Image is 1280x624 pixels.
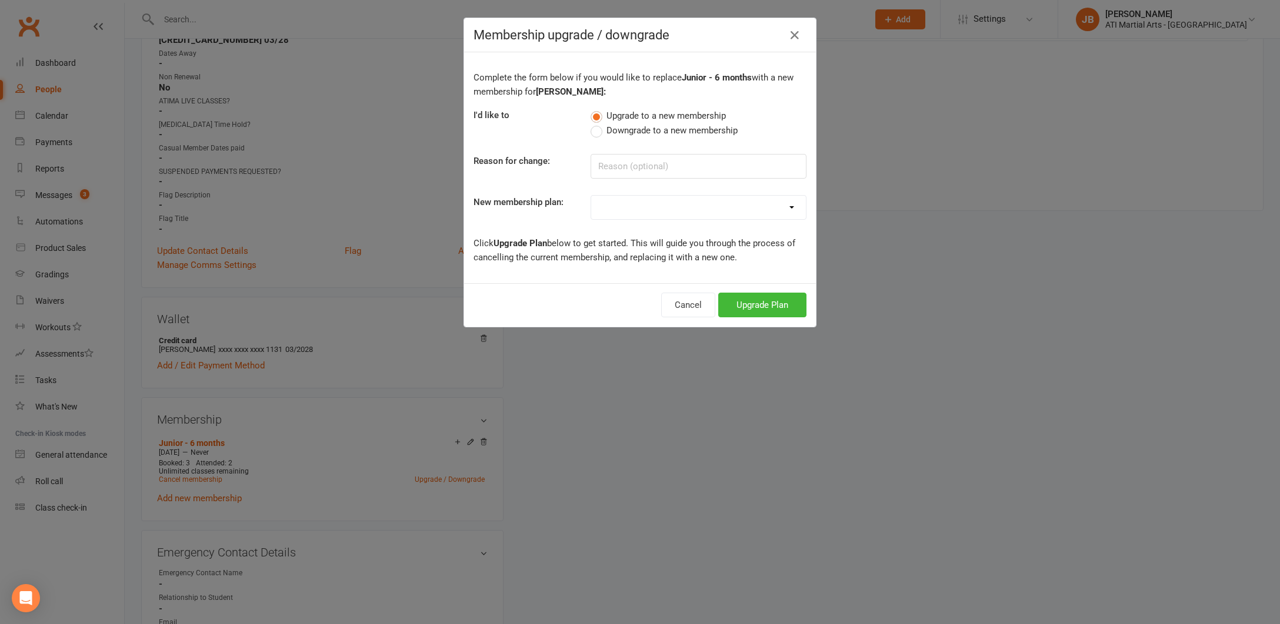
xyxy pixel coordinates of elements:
button: Upgrade Plan [718,293,806,317]
p: Complete the form below if you would like to replace with a new membership for [474,71,806,99]
span: Upgrade to a new membership [606,109,726,121]
button: Cancel [661,293,715,317]
label: Reason for change: [474,154,550,168]
span: Downgrade to a new membership [606,123,738,136]
b: Junior - 6 months [682,72,752,83]
h4: Membership upgrade / downgrade [474,28,806,42]
b: [PERSON_NAME]: [536,86,606,97]
p: Click below to get started. This will guide you through the process of cancelling the current mem... [474,236,806,264]
input: Reason (optional) [591,154,806,179]
label: I'd like to [474,108,509,122]
b: Upgrade Plan [494,238,547,249]
div: Open Intercom Messenger [12,584,40,612]
button: Close [785,26,804,45]
label: New membership plan: [474,195,564,209]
